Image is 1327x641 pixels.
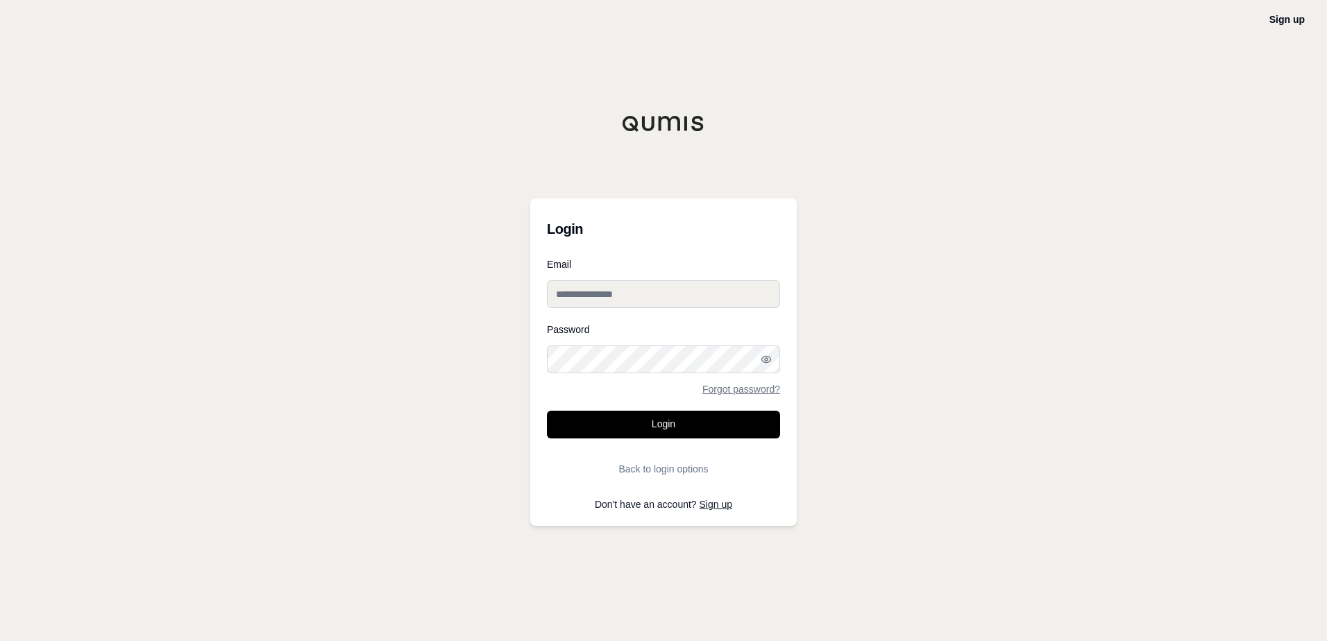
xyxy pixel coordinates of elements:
[547,325,780,334] label: Password
[547,259,780,269] label: Email
[547,455,780,483] button: Back to login options
[547,499,780,509] p: Don't have an account?
[622,115,705,132] img: Qumis
[1269,14,1305,25] a: Sign up
[547,411,780,438] button: Login
[702,384,780,394] a: Forgot password?
[547,215,780,243] h3: Login
[700,499,732,510] a: Sign up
